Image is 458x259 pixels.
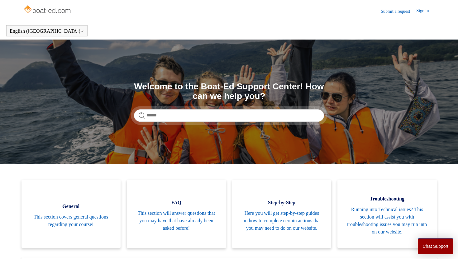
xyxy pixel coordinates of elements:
[134,82,324,101] h1: Welcome to the Boat-Ed Support Center! How can we help you?
[31,213,111,228] span: This section covers general questions regarding your course!
[416,7,435,15] a: Sign in
[127,180,226,248] a: FAQ This section will answer questions that you may have that have already been asked before!
[337,180,437,248] a: Troubleshooting Running into Technical issues? This section will assist you with troubleshooting ...
[232,180,331,248] a: Step-by-Step Here you will get step-by-step guides on how to complete certain actions that you ma...
[241,210,322,232] span: Here you will get step-by-step guides on how to complete certain actions that you may need to do ...
[347,206,427,236] span: Running into Technical issues? This section will assist you with troubleshooting issues you may r...
[21,180,121,248] a: General This section covers general questions regarding your course!
[241,199,322,206] span: Step-by-Step
[418,238,454,254] button: Chat Support
[10,28,84,34] button: English ([GEOGRAPHIC_DATA])
[381,8,416,15] a: Submit a request
[136,199,217,206] span: FAQ
[347,195,427,203] span: Troubleshooting
[136,210,217,232] span: This section will answer questions that you may have that have already been asked before!
[23,4,73,16] img: Boat-Ed Help Center home page
[31,203,111,210] span: General
[134,109,324,122] input: Search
